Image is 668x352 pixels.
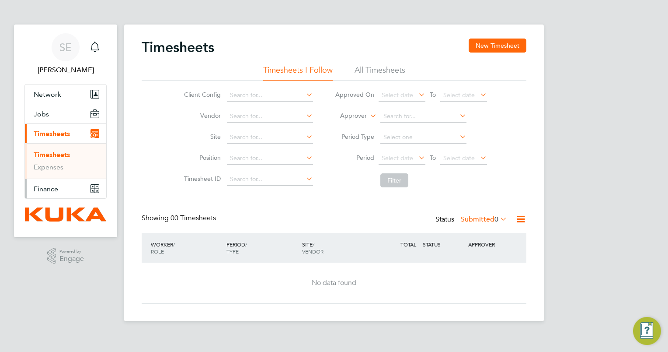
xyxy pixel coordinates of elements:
[302,248,324,255] span: VENDOR
[227,110,313,123] input: Search for...
[34,163,63,171] a: Expenses
[181,112,221,120] label: Vendor
[34,185,58,193] span: Finance
[335,133,374,141] label: Period Type
[633,317,661,345] button: Engage Resource Center
[34,110,49,118] span: Jobs
[382,154,413,162] span: Select date
[355,65,405,81] li: All Timesheets
[435,214,509,226] div: Status
[382,91,413,99] span: Select date
[227,152,313,165] input: Search for...
[335,154,374,162] label: Period
[47,248,84,264] a: Powered byEngage
[327,112,367,120] label: Approver
[142,214,218,223] div: Showing
[380,131,466,144] input: Select one
[173,241,175,248] span: /
[427,152,438,163] span: To
[443,154,475,162] span: Select date
[469,39,526,53] button: New Timesheet
[24,208,107,222] a: Go to home page
[170,214,216,222] span: 00 Timesheets
[181,154,221,162] label: Position
[25,208,106,222] img: kuka-logo-retina.png
[227,131,313,144] input: Search for...
[421,236,466,252] div: STATUS
[14,25,117,237] nav: Main navigation
[25,179,106,198] button: Finance
[224,236,300,259] div: PERIOD
[461,215,507,224] label: Submitted
[142,39,214,56] h2: Timesheets
[335,91,374,99] label: Approved On
[25,143,106,179] div: Timesheets
[427,89,438,100] span: To
[494,215,498,224] span: 0
[181,91,221,99] label: Client Config
[226,248,239,255] span: TYPE
[466,236,511,252] div: APPROVER
[380,173,408,187] button: Filter
[34,151,70,159] a: Timesheets
[313,241,314,248] span: /
[300,236,376,259] div: SITE
[245,241,247,248] span: /
[181,133,221,141] label: Site
[443,91,475,99] span: Select date
[150,278,518,288] div: No data found
[59,248,84,255] span: Powered by
[149,236,224,259] div: WORKER
[59,42,72,53] span: SE
[24,65,107,75] span: Sharon Edwards
[227,173,313,186] input: Search for...
[25,84,106,104] button: Network
[263,65,333,81] li: Timesheets I Follow
[59,255,84,263] span: Engage
[25,104,106,123] button: Jobs
[181,175,221,183] label: Timesheet ID
[151,248,164,255] span: ROLE
[380,110,466,123] input: Search for...
[34,90,61,99] span: Network
[24,33,107,75] a: SE[PERSON_NAME]
[34,130,70,138] span: Timesheets
[227,89,313,102] input: Search for...
[25,124,106,143] button: Timesheets
[400,241,416,248] span: TOTAL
